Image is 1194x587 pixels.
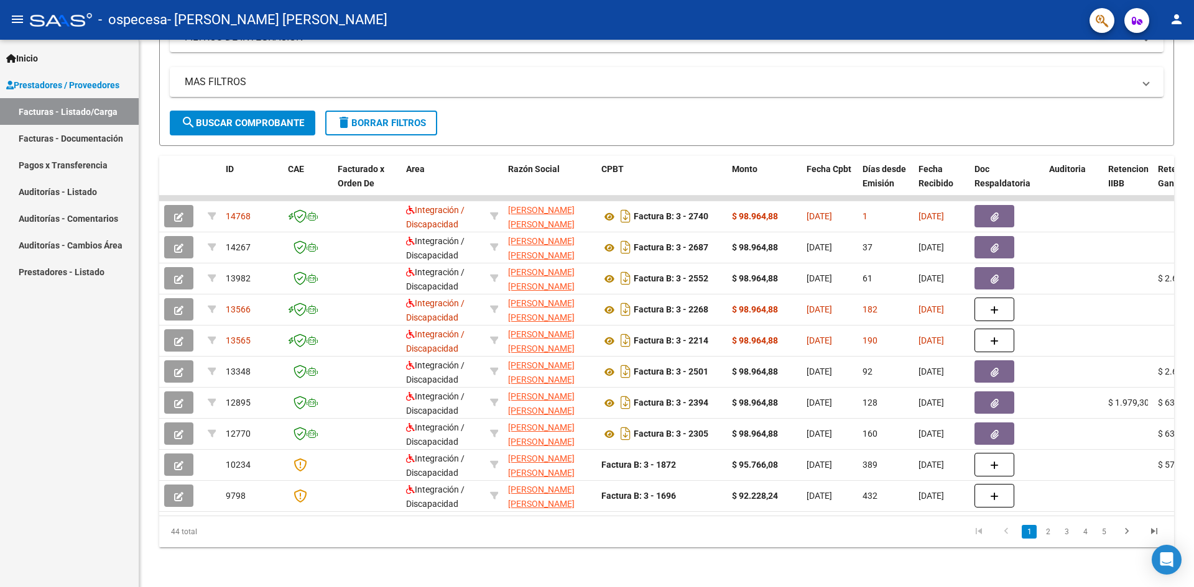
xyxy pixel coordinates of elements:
mat-expansion-panel-header: MAS FILTROS [170,67,1164,97]
span: 14768 [226,211,251,221]
datatable-header-cell: Auditoria [1044,156,1103,211]
span: Prestadores / Proveedores [6,78,119,92]
strong: Factura B: 3 - 1872 [601,460,676,470]
span: [PERSON_NAME] [PERSON_NAME] [508,205,575,229]
a: 2 [1040,525,1055,539]
span: Integración / Discapacidad [406,485,465,509]
datatable-header-cell: Facturado x Orden De [333,156,401,211]
span: Retencion IIBB [1108,164,1149,188]
span: 182 [863,304,877,314]
datatable-header-cell: Fecha Cpbt [802,156,858,211]
span: [DATE] [807,398,832,407]
strong: Factura B: 3 - 2501 [634,367,708,377]
strong: Factura B: 3 - 1696 [601,491,676,501]
i: Descargar documento [618,206,634,226]
li: page 2 [1039,521,1057,542]
span: [DATE] [919,242,944,252]
mat-icon: search [181,115,196,130]
datatable-header-cell: Días desde Emisión [858,156,914,211]
span: [PERSON_NAME] [PERSON_NAME] [508,485,575,509]
a: 5 [1096,525,1111,539]
strong: $ 98.964,88 [732,335,778,345]
strong: Factura B: 3 - 2214 [634,336,708,346]
strong: Factura B: 3 - 2552 [634,274,708,284]
strong: $ 98.964,88 [732,304,778,314]
span: $ 1.979,30 [1108,398,1149,407]
span: Días desde Emisión [863,164,906,188]
div: 27218321181 [508,234,591,260]
span: [DATE] [807,211,832,221]
datatable-header-cell: Area [401,156,485,211]
mat-icon: person [1169,12,1184,27]
datatable-header-cell: Razón Social [503,156,596,211]
strong: $ 95.766,08 [732,460,778,470]
a: 1 [1022,525,1037,539]
strong: $ 98.964,88 [732,242,778,252]
div: 27218321181 [508,389,591,416]
span: [DATE] [807,366,832,376]
span: [DATE] [807,304,832,314]
datatable-header-cell: ID [221,156,283,211]
strong: $ 98.964,88 [732,429,778,439]
datatable-header-cell: Retencion IIBB [1103,156,1153,211]
span: Integración / Discapacidad [406,453,465,478]
span: $ 635,90 [1158,429,1192,439]
strong: Factura B: 3 - 2268 [634,305,708,315]
strong: $ 98.964,88 [732,273,778,283]
span: 61 [863,273,872,283]
strong: $ 98.964,88 [732,366,778,376]
i: Descargar documento [618,393,634,412]
span: - ospecesa [98,6,167,34]
a: go to first page [967,525,991,539]
span: [PERSON_NAME] [PERSON_NAME] [508,298,575,322]
mat-panel-title: MAS FILTROS [185,75,1134,89]
span: [DATE] [919,366,944,376]
span: [DATE] [919,429,944,439]
span: Razón Social [508,164,560,174]
span: Fecha Cpbt [807,164,851,174]
div: 27218321181 [508,483,591,509]
span: [DATE] [807,460,832,470]
datatable-header-cell: CPBT [596,156,727,211]
div: 27218321181 [508,421,591,447]
span: Monto [732,164,757,174]
strong: Factura B: 3 - 2394 [634,398,708,408]
span: [DATE] [807,335,832,345]
span: Fecha Recibido [919,164,953,188]
span: [PERSON_NAME] [PERSON_NAME] [508,236,575,260]
div: 27218321181 [508,358,591,385]
span: Integración / Discapacidad [406,391,465,416]
span: CPBT [601,164,624,174]
strong: Factura B: 3 - 2305 [634,429,708,439]
button: Borrar Filtros [325,111,437,135]
span: Inicio [6,52,38,65]
span: [DATE] [807,429,832,439]
span: 13566 [226,304,251,314]
span: 13982 [226,273,251,283]
span: Integración / Discapacidad [406,422,465,447]
datatable-header-cell: Fecha Recibido [914,156,970,211]
span: Integración / Discapacidad [406,205,465,229]
datatable-header-cell: CAE [283,156,333,211]
span: [DATE] [807,273,832,283]
span: 128 [863,398,877,407]
strong: Factura B: 3 - 2740 [634,212,708,222]
span: 389 [863,460,877,470]
mat-icon: menu [10,12,25,27]
span: [PERSON_NAME] [PERSON_NAME] [508,453,575,478]
span: 12770 [226,429,251,439]
span: [DATE] [919,398,944,407]
span: [PERSON_NAME] [PERSON_NAME] [508,360,575,385]
span: 190 [863,335,877,345]
span: [DATE] [919,335,944,345]
a: go to previous page [994,525,1018,539]
i: Descargar documento [618,237,634,257]
strong: $ 98.964,88 [732,398,778,407]
span: Doc Respaldatoria [974,164,1030,188]
span: 10234 [226,460,251,470]
span: [PERSON_NAME] [PERSON_NAME] [508,329,575,353]
div: 44 total [159,516,360,547]
span: $ 635,90 [1158,398,1192,407]
span: Buscar Comprobante [181,117,304,129]
span: Integración / Discapacidad [406,329,465,353]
